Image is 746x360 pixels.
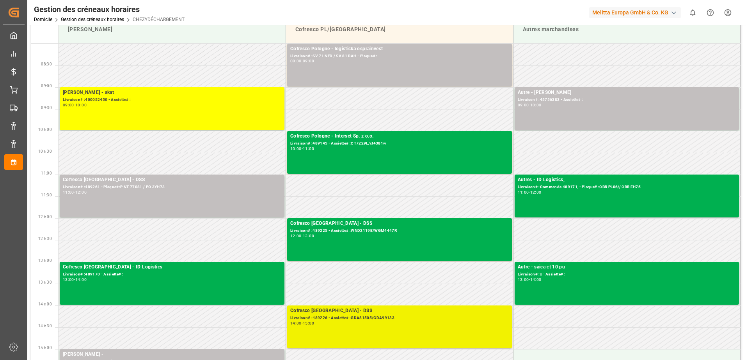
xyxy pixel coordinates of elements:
a: Domicile [34,17,52,22]
div: Cofresco [GEOGRAPHIC_DATA] - DSS [63,176,281,184]
span: 12 h 30 [38,236,52,241]
div: 10:00 [530,103,542,107]
div: 14:00 [530,278,542,281]
div: - [74,103,75,107]
button: Melitta Europa GmbH & Co. KG [589,5,684,20]
span: 08:30 [41,62,52,66]
span: 11:30 [41,193,52,197]
div: Autres - ID Logistics, [518,176,736,184]
div: Autres marchandises [520,22,734,37]
div: 12:00 [75,191,87,194]
span: 09:00 [41,84,52,88]
div: - [74,278,75,281]
span: 10 h 00 [38,127,52,132]
span: 13 h 00 [38,258,52,263]
span: 15 h 00 [38,346,52,350]
button: Centre d’aide [702,4,719,21]
span: 12 h 00 [38,215,52,219]
div: - [302,147,303,150]
span: 11:00 [41,171,52,175]
div: Cofresco Pologne - logisticka osprainvest [290,45,509,53]
div: - [529,191,530,194]
div: Autre - [PERSON_NAME] [518,89,736,97]
div: 12:00 [530,191,542,194]
div: - [302,234,303,238]
div: [PERSON_NAME] - skat [63,89,281,97]
div: Livraison# :489226 - Assiette# :GDA81505/GDA99133 [290,315,509,321]
div: 08:00 [290,59,302,63]
div: Livraison# :489145 - Assiette# :CT7229L/ct4381w [290,140,509,147]
div: Gestion des créneaux horaires [34,4,185,15]
div: 10:00 [290,147,302,150]
span: 10 h 30 [38,149,52,154]
div: - [529,278,530,281]
div: Livraison# :45756383 - Assiette# : [518,97,736,103]
span: 09:30 [41,106,52,110]
div: Livraison# :SV 71 NFD / SV 81 BAH - Plaque# : [290,53,509,60]
div: 11:00 [303,147,314,150]
div: Autre - saica ct 10 pu [518,263,736,271]
div: Livraison# :Commande 489171, - Plaque# :CBR PL06// CBR EH75 [518,184,736,191]
div: 09:00 [518,103,529,107]
a: Gestion des créneaux horaires [61,17,124,22]
div: Livraison# :x - Assiette# : [518,271,736,278]
button: Afficher 0 nouvelles notifications [684,4,702,21]
div: Cofresco Pologne - Interset Sp. z o.o. [290,132,509,140]
div: - [529,103,530,107]
font: Melitta Europa GmbH & Co. KG [592,9,668,17]
div: Cofresco [GEOGRAPHIC_DATA] - DSS [290,307,509,315]
div: 11:00 [63,191,74,194]
div: - [302,321,303,325]
div: [PERSON_NAME] - [63,351,281,358]
span: 14 h 30 [38,324,52,328]
span: 14 h 00 [38,302,52,306]
div: Livraison# :489225 - Assiette# :WND2119E/WGM4447R [290,228,509,234]
div: Cofresco PL/[GEOGRAPHIC_DATA] [292,22,507,37]
div: 15:00 [303,321,314,325]
div: - [74,191,75,194]
div: 11:00 [518,191,529,194]
div: 14:00 [75,278,87,281]
div: 10:00 [75,103,87,107]
div: Cofresco [GEOGRAPHIC_DATA] - DSS [290,220,509,228]
div: 09:00 [303,59,314,63]
div: 09:00 [63,103,74,107]
div: 13:00 [63,278,74,281]
div: - [302,59,303,63]
div: [PERSON_NAME] [65,22,279,37]
div: 13:00 [518,278,529,281]
div: Livraison# :489170 - Assiette# : [63,271,281,278]
div: Livraison# :489261 - Plaque#:P NT 77081 / PO 3YH73 [63,184,281,191]
div: 14:00 [290,321,302,325]
div: 13:00 [303,234,314,238]
span: 13 h 30 [38,280,52,284]
div: Livraison# :400052450 - Assiette# : [63,97,281,103]
div: Cofresco [GEOGRAPHIC_DATA] - ID Logistics [63,263,281,271]
div: 12:00 [290,234,302,238]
